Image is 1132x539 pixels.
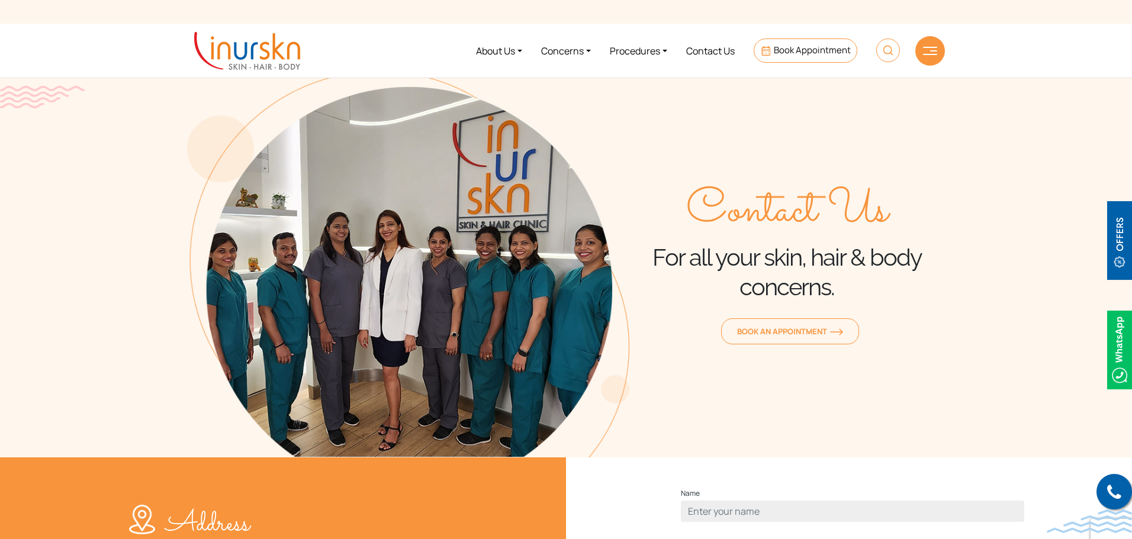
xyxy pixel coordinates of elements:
img: location-w [127,505,166,534]
label: Name [681,486,700,501]
img: hamLine.svg [923,47,937,55]
a: Concerns [532,28,600,73]
a: Book an Appointmentorange-arrow [721,318,859,344]
a: Contact Us [677,28,744,73]
img: orange-arrow [830,328,843,335]
img: HeaderSearch [876,38,900,62]
a: Whatsappicon [1107,343,1132,356]
div: For all your skin, hair & body concerns. [629,185,945,302]
img: inurskn-logo [194,32,300,70]
span: Book an Appointment [737,326,843,337]
input: Enter your name [681,501,1024,522]
span: Book Appointment [774,44,851,56]
img: bluewave [1047,509,1132,533]
img: about-the-team-img [187,71,629,457]
a: About Us [467,28,532,73]
a: Procedures [600,28,677,73]
span: Contact Us [686,185,888,238]
img: offerBt [1107,201,1132,280]
img: Whatsappicon [1107,311,1132,389]
a: Book Appointment [754,38,857,63]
